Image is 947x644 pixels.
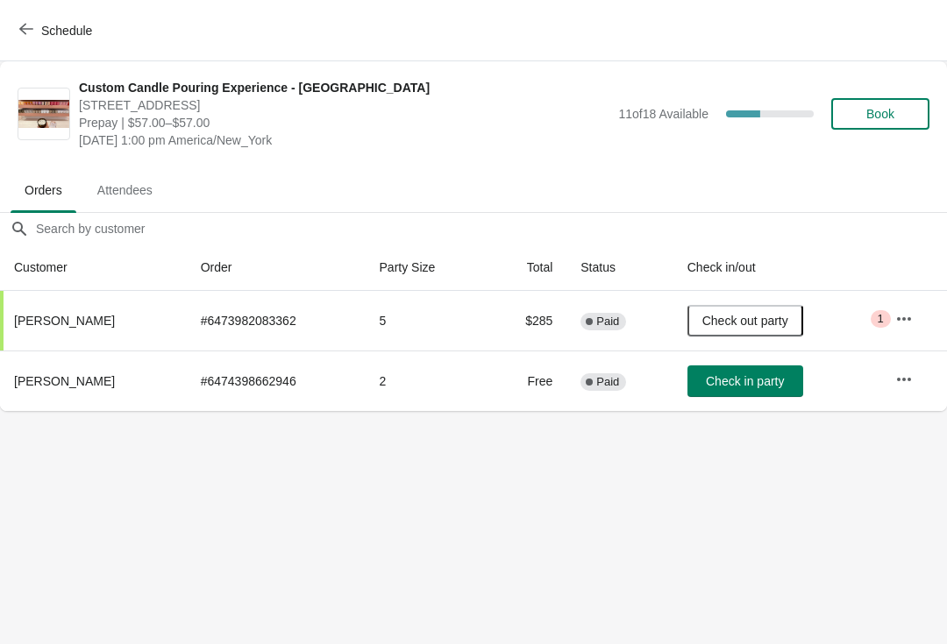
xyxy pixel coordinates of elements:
[79,114,609,131] span: Prepay | $57.00–$57.00
[596,315,619,329] span: Paid
[487,291,566,350] td: $285
[187,350,366,411] td: # 6474398662946
[366,244,487,291] th: Party Size
[366,291,487,350] td: 5
[41,24,92,38] span: Schedule
[706,374,784,388] span: Check in party
[79,131,609,149] span: [DATE] 1:00 pm America/New_York
[687,365,803,397] button: Check in party
[83,174,167,206] span: Attendees
[187,291,366,350] td: # 6473982083362
[596,375,619,389] span: Paid
[566,244,673,291] th: Status
[18,100,69,129] img: Custom Candle Pouring Experience - Fort Lauderdale
[79,96,609,114] span: [STREET_ADDRESS]
[79,79,609,96] span: Custom Candle Pouring Experience - [GEOGRAPHIC_DATA]
[187,244,366,291] th: Order
[687,305,803,336] button: Check out party
[14,314,115,328] span: [PERSON_NAME]
[11,174,76,206] span: Orders
[618,107,708,121] span: 11 of 18 Available
[866,107,894,121] span: Book
[831,98,929,130] button: Book
[878,312,884,326] span: 1
[702,314,788,328] span: Check out party
[487,244,566,291] th: Total
[14,374,115,388] span: [PERSON_NAME]
[487,350,566,411] td: Free
[35,213,947,244] input: Search by customer
[673,244,881,291] th: Check in/out
[9,15,106,46] button: Schedule
[366,350,487,411] td: 2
